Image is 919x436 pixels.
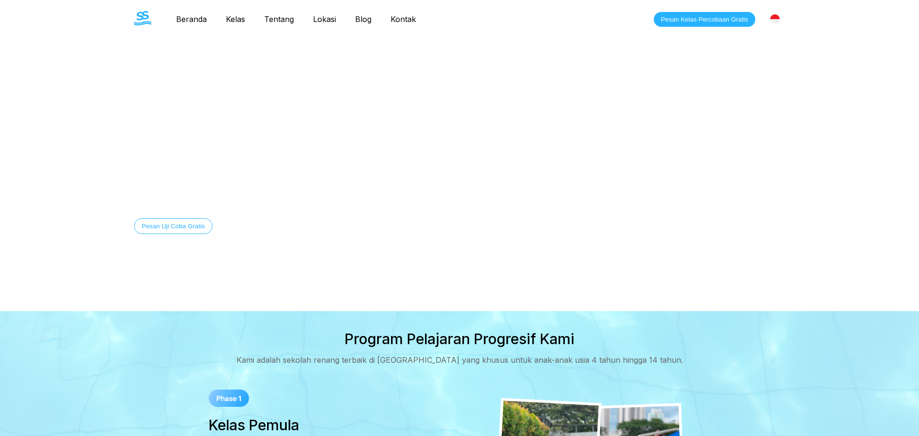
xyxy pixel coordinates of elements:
[303,14,346,24] a: Lokasi
[222,218,297,234] button: Temukan Kisah Kami
[255,14,303,24] a: Tentang
[236,355,683,365] div: Kami adalah sekolah renang terbaik di [GEOGRAPHIC_DATA] yang khusus untuk anak-anak usia 4 tahun ...
[134,218,213,234] button: Pesan Uji Coba Gratis
[381,14,426,24] a: Kontak
[770,14,780,24] img: Indonesia
[209,390,249,407] img: Phase 1
[209,416,450,434] div: Kelas Pemula
[345,330,574,347] div: Program Pelajaran Progresif Kami
[216,14,255,24] a: Kelas
[167,14,216,24] a: Beranda
[654,12,755,27] button: Pesan Kelas Percobaan Gratis
[134,11,151,25] img: The Swim Starter Logo
[134,195,605,203] div: Bekali anak Anda dengan keterampilan renang penting untuk keselamatan seumur hidup [PERSON_NAME] ...
[346,14,381,24] a: Blog
[134,134,605,141] div: Selamat Datang di Swim Starter
[765,9,785,29] div: [GEOGRAPHIC_DATA]
[134,156,605,180] div: Les Renang di [GEOGRAPHIC_DATA]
